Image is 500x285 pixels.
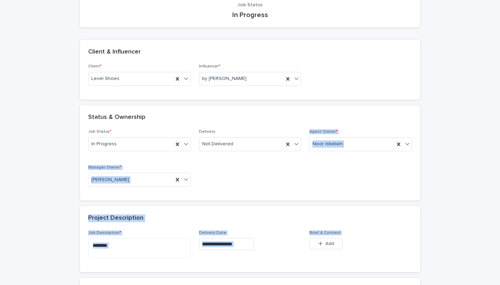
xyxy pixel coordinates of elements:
span: Delivery [199,130,215,134]
span: Job Status [88,130,111,134]
span: Manager Owner [88,165,122,170]
span: Influencer [199,64,220,68]
h2: Client & Influencer [88,48,141,56]
span: Agent Owner [309,130,337,134]
span: Job Description [88,231,121,235]
span: Delivery Date [199,231,226,235]
span: [PERSON_NAME] [91,176,129,184]
button: Add [309,238,343,249]
span: Client [88,64,102,68]
span: Brief & Content [309,231,341,235]
span: Add [325,241,334,246]
span: In Progress [91,140,117,148]
span: Level Shoes [91,75,119,82]
span: Noor Istietieh [312,140,343,148]
span: by [PERSON_NAME] [202,75,247,82]
span: Not Delivered [202,140,233,148]
h2: Status & Ownership [88,114,145,121]
h2: Project Description [88,214,143,222]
